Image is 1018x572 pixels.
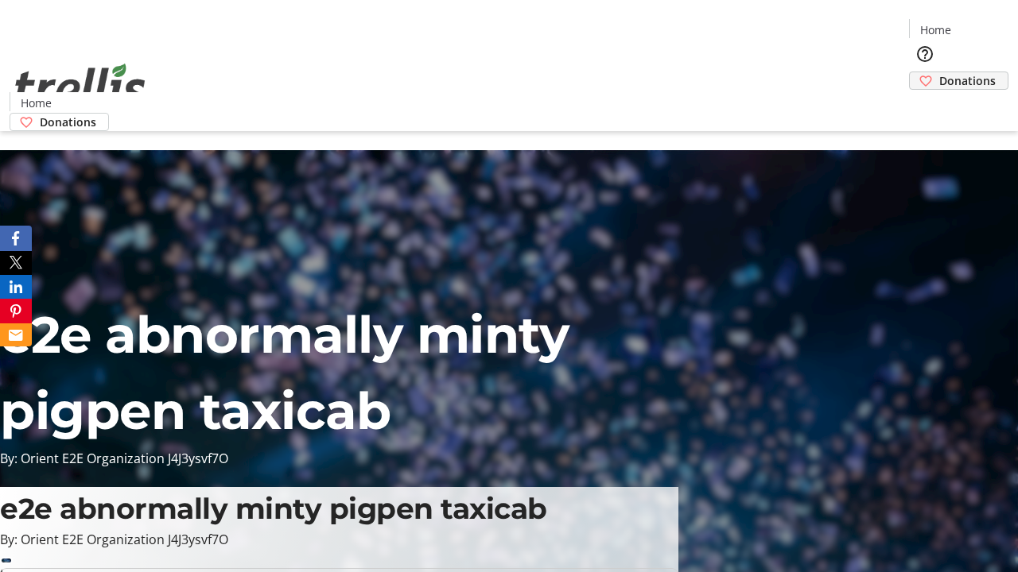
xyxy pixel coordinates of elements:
[40,114,96,130] span: Donations
[939,72,996,89] span: Donations
[10,113,109,131] a: Donations
[909,71,1008,90] a: Donations
[10,46,151,126] img: Orient E2E Organization J4J3ysvf7O's Logo
[909,90,941,122] button: Cart
[10,95,61,111] a: Home
[909,38,941,70] button: Help
[910,21,961,38] a: Home
[920,21,951,38] span: Home
[21,95,52,111] span: Home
